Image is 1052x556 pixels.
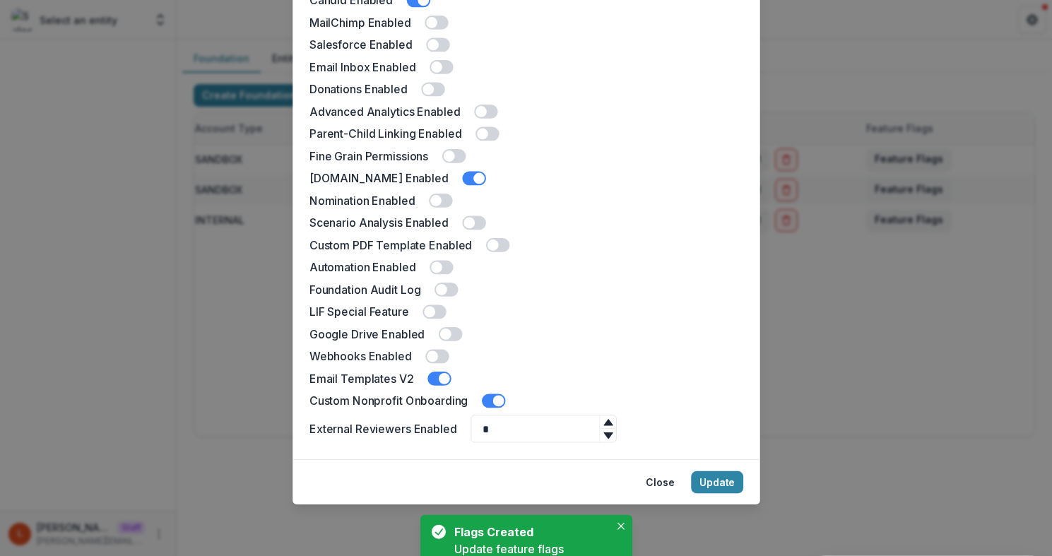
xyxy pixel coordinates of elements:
[309,103,460,120] label: Advanced Analytics Enabled
[309,215,448,232] label: Scenario Analysis Enabled
[309,304,408,321] label: LIF Special Feature
[691,471,743,493] button: Update
[309,170,448,187] label: [DOMAIN_NAME] Enabled
[309,148,427,165] label: Fine Grain Permissions
[309,281,420,298] label: Foundation Audit Log
[309,126,461,143] label: Parent-Child Linking Enabled
[309,81,407,98] label: Donations Enabled
[309,326,424,343] label: Google Drive Enabled
[309,237,471,254] label: Custom PDF Template Enabled
[454,524,604,540] div: Flags Created
[309,259,415,276] label: Automation Enabled
[309,14,410,31] label: MailChimp Enabled
[309,192,415,209] label: Nomination Enabled
[613,518,630,535] button: Close
[637,471,682,493] button: Close
[309,59,415,76] label: Email Inbox Enabled
[309,420,456,437] label: External Reviewers Enabled
[309,393,467,410] label: Custom Nonprofit Onboarding
[309,37,412,54] label: Salesforce Enabled
[309,370,413,387] label: Email Templates V2
[309,348,411,365] label: Webhooks Enabled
